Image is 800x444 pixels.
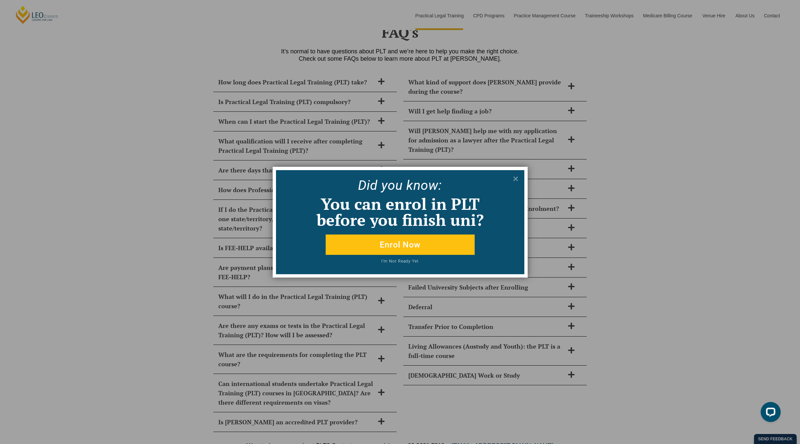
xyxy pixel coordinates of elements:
span: Did yo [358,177,395,193]
button: I'm Not Ready Yet [301,259,499,268]
button: Enrol Now [326,235,475,255]
span: You can enrol in PLT before you finish uni? [317,193,484,231]
iframe: LiveChat chat widget [755,399,783,427]
button: Close [510,173,521,184]
span: u know: [395,177,442,193]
